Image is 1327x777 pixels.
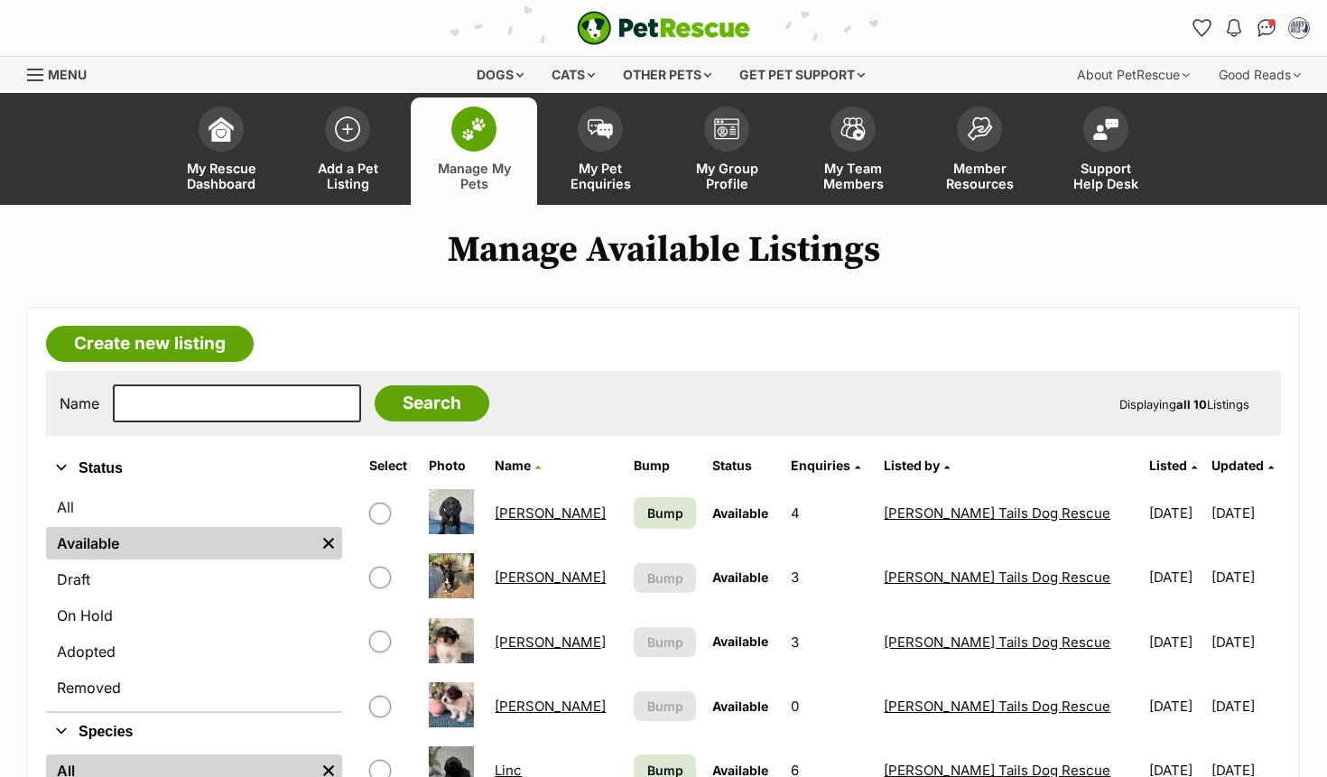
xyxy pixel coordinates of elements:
div: Get pet support [727,57,877,93]
th: Photo [422,451,487,480]
a: Bump [634,497,696,529]
button: Bump [634,627,696,657]
td: 3 [784,546,875,608]
div: Cats [539,57,608,93]
span: Menu [48,67,87,82]
span: Add a Pet Listing [307,161,388,191]
th: Select [362,451,419,480]
a: [PERSON_NAME] Tails Dog Rescue [884,634,1110,651]
td: [DATE] [1211,611,1279,673]
a: Draft [46,563,342,596]
input: Search [375,385,489,421]
span: Available [712,698,768,714]
span: My Rescue Dashboard [181,161,262,191]
span: Updated [1211,458,1264,473]
a: Create new listing [46,326,254,362]
a: My Group Profile [663,97,790,205]
td: [DATE] [1211,482,1279,544]
span: My Pet Enquiries [560,161,641,191]
a: Available [46,527,315,560]
div: About PetRescue [1064,57,1202,93]
span: Available [712,505,768,521]
a: Member Resources [916,97,1043,205]
strong: all 10 [1176,397,1207,412]
a: My Pet Enquiries [537,97,663,205]
button: Species [46,720,342,744]
span: Member Resources [939,161,1020,191]
img: logo-e224e6f780fb5917bec1dbf3a21bbac754714ae5b6737aabdf751b685950b380.svg [577,11,750,45]
span: Bump [647,633,683,652]
ul: Account quick links [1187,14,1313,42]
img: member-resources-icon-8e73f808a243e03378d46382f2149f9095a855e16c252ad45f914b54edf8863c.svg [967,116,992,141]
a: Remove filter [315,527,342,560]
th: Bump [626,451,703,480]
span: My Team Members [812,161,894,191]
span: Bump [647,697,683,716]
td: [DATE] [1211,675,1279,737]
button: Notifications [1220,14,1248,42]
a: Support Help Desk [1043,97,1169,205]
a: Listed [1149,458,1197,473]
span: Displaying Listings [1119,397,1249,412]
a: Enquiries [791,458,860,473]
a: Removed [46,671,342,704]
span: Bump [647,504,683,523]
a: [PERSON_NAME] [495,634,606,651]
a: Name [495,458,541,473]
img: add-pet-listing-icon-0afa8454b4691262ce3f59096e99ab1cd57d4a30225e0717b998d2c9b9846f56.svg [335,116,360,142]
a: [PERSON_NAME] Tails Dog Rescue [884,569,1110,586]
button: Bump [634,563,696,593]
button: Bump [634,691,696,721]
span: My Group Profile [686,161,767,191]
img: Ruth Christodoulou profile pic [1290,19,1308,37]
button: Status [46,457,342,480]
div: Status [46,487,342,711]
a: My Team Members [790,97,916,205]
td: 0 [784,675,875,737]
a: Listed by [884,458,950,473]
td: [DATE] [1142,546,1210,608]
a: PetRescue [577,11,750,45]
img: manage-my-pets-icon-02211641906a0b7f246fdf0571729dbe1e7629f14944591b6c1af311fb30b64b.svg [461,117,487,141]
a: Adopted [46,635,342,668]
div: Dogs [464,57,536,93]
a: Updated [1211,458,1274,473]
img: dashboard-icon-eb2f2d2d3e046f16d808141f083e7271f6b2e854fb5c12c21221c1fb7104beca.svg [209,116,234,142]
a: Manage My Pets [411,97,537,205]
img: help-desk-icon-fdf02630f3aa405de69fd3d07c3f3aa587a6932b1a1747fa1d2bba05be0121f9.svg [1093,118,1118,140]
span: Available [712,569,768,585]
a: [PERSON_NAME] Tails Dog Rescue [884,698,1110,715]
td: 3 [784,611,875,673]
span: Support Help Desk [1065,161,1146,191]
img: group-profile-icon-3fa3cf56718a62981997c0bc7e787c4b2cf8bcc04b72c1350f741eb67cf2f40e.svg [714,118,739,140]
img: team-members-icon-5396bd8760b3fe7c0b43da4ab00e1e3bb1a5d9ba89233759b79545d2d3fc5d0d.svg [840,117,866,141]
span: Name [495,458,531,473]
button: My account [1285,14,1313,42]
span: Available [712,634,768,649]
td: [DATE] [1211,546,1279,608]
a: All [46,491,342,523]
span: translation missing: en.admin.listings.index.attributes.enquiries [791,458,850,473]
a: [PERSON_NAME] [495,504,606,522]
div: Other pets [610,57,724,93]
span: Bump [647,569,683,587]
img: notifications-46538b983faf8c2785f20acdc204bb7945ddae34d4c08c2a6579f10ce5e182be.svg [1227,19,1241,37]
a: [PERSON_NAME] [495,698,606,715]
a: [PERSON_NAME] [495,569,606,586]
a: Favourites [1187,14,1216,42]
a: [PERSON_NAME] Tails Dog Rescue [884,504,1110,522]
label: Name [60,395,99,412]
div: Good Reads [1206,57,1313,93]
a: On Hold [46,599,342,632]
td: [DATE] [1142,482,1210,544]
a: Add a Pet Listing [284,97,411,205]
th: Status [705,451,782,480]
td: [DATE] [1142,675,1210,737]
img: chat-41dd97257d64d25036548639549fe6c8038ab92f7586957e7f3b1b290dea8141.svg [1257,19,1276,37]
img: pet-enquiries-icon-7e3ad2cf08bfb03b45e93fb7055b45f3efa6380592205ae92323e6603595dc1f.svg [588,119,613,139]
span: Manage My Pets [433,161,515,191]
td: [DATE] [1142,611,1210,673]
span: Listed by [884,458,940,473]
span: Listed [1149,458,1187,473]
a: Conversations [1252,14,1281,42]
